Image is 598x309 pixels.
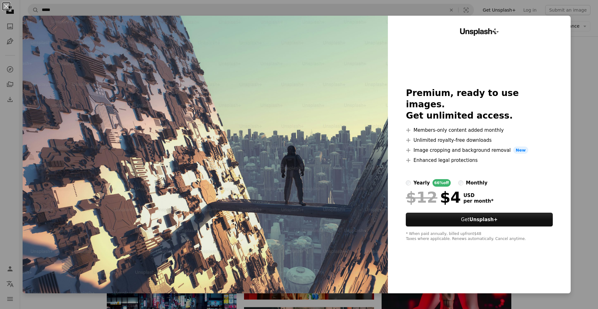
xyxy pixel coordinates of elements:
li: Image cropping and background removal [406,147,552,154]
span: $12 [406,189,437,205]
li: Members-only content added monthly [406,126,552,134]
div: 66% off [432,179,451,187]
span: USD [463,193,493,198]
h2: Premium, ready to use images. Get unlimited access. [406,88,552,121]
input: monthly [458,180,463,185]
span: New [513,147,528,154]
div: yearly [413,179,430,187]
li: Enhanced legal protections [406,157,552,164]
strong: Unsplash+ [470,217,498,222]
div: * When paid annually, billed upfront $48 Taxes where applicable. Renews automatically. Cancel any... [406,232,552,242]
input: yearly66%off [406,180,411,185]
span: per month * [463,198,493,204]
div: $4 [406,189,461,205]
button: GetUnsplash+ [406,213,552,226]
li: Unlimited royalty-free downloads [406,136,552,144]
div: monthly [466,179,487,187]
